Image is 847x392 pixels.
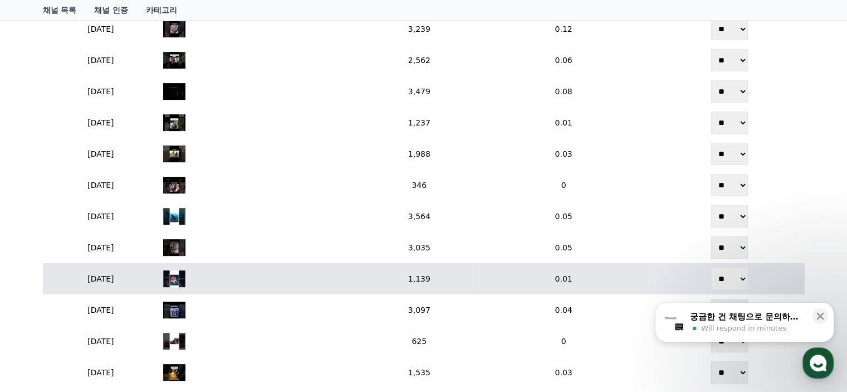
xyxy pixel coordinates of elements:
div: ‎ ‎ ‎ ‎ ‎ ‎ ‎ ‎ [190,23,207,35]
img: ‎ ‎ ‎ ‎ ‎ ‎ [163,146,185,162]
td: 3,479 [366,76,472,107]
a: ‎ ‎ ‎ ‎ ‎ ‎ ‎ ‎ ‎ ‎ ‎ ‎ [163,83,361,100]
div: ‎ ‎ ‎ ‎ ‎ ‎ [190,148,202,160]
td: [DATE] [43,76,159,107]
td: [DATE] [43,201,159,232]
img: ‎ ‎ ‎ ‎ [163,270,185,287]
img: ‎ ‎ ‎ ‎ ‎ ‎ [163,364,185,381]
td: 0.03 [472,357,654,388]
a: Settings [144,299,214,327]
td: [DATE] [43,138,159,170]
td: [DATE] [43,170,159,201]
a: ‎ ‎ ‎ ‎ ‎ ‎ ‎ ‎ ‎ ‎ ‎ ‎ [163,208,361,225]
div: ‎ ‎ ‎ ‎ ‎ ‎ [190,55,202,66]
img: ‎ ‎ ‎ ‎ ‎ ‎ ‎ ‎ [163,333,185,350]
td: [DATE] [43,294,159,326]
td: 0.08 [472,76,654,107]
span: Settings [165,316,192,325]
span: Home [28,316,48,325]
td: [DATE] [43,45,159,76]
td: 0.01 [472,107,654,138]
td: 1,535 [366,357,472,388]
img: ‎ ‎ ‎ ‎ ‎ ‎ [163,239,185,256]
td: 3,564 [366,201,472,232]
img: ‎ ‎ ‎ ‎ ‎ ‎ ‎ ‎ [163,21,185,37]
a: ‎ ‎ ‎ ‎ ‎ ‎ ‎ ‎ ‎ ‎ ‎ ‎ ‎ ‎ ‎ ‎ ‎ ‎ ‎ ‎ ‎ ‎ ‎ ‎ [163,177,361,193]
div: ‎ ‎ ‎ ‎ ‎ ‎ [190,86,202,98]
div: ‎ ‎ ‎ ‎ ‎ ‎ ‎ ‎ [190,336,207,347]
div: ‎ ‎ ‎ ‎ ‎ ‎ [190,211,202,222]
div: ‎ ‎ ‎ ‎ ‎ ‎ [190,304,202,316]
div: ‎ ‎ ‎ ‎ ‎ ‎ [190,242,202,254]
td: [DATE] [43,13,159,45]
td: 3,239 [366,13,472,45]
a: ‎ ‎ ‎ ‎ ‎ ‎ ‎ ‎ ‎ ‎ ‎ ‎ [163,52,361,69]
td: 3,035 [366,232,472,263]
td: 2,562 [366,45,472,76]
div: ‎ ‎ ‎ ‎ [190,273,197,285]
div: ‎ ‎ ‎ ‎ ‎ ‎ [190,117,202,129]
td: [DATE] [43,357,159,388]
a: ‎ ‎ ‎ ‎ ‎ ‎ ‎ ‎ [163,270,361,287]
td: [DATE] [43,107,159,138]
div: ‎ ‎ ‎ ‎ ‎ ‎ [190,367,202,379]
div: ‎ ‎ ‎ ‎ ‎ ‎ ‎ ‎ ‎ ‎ ‎ ‎ [190,180,217,191]
a: ‎ ‎ ‎ ‎ ‎ ‎ ‎ ‎ ‎ ‎ ‎ ‎ [163,146,361,162]
td: 0.05 [472,232,654,263]
td: 0.03 [472,138,654,170]
td: 3,097 [366,294,472,326]
a: ‎ ‎ ‎ ‎ ‎ ‎ ‎ ‎ ‎ ‎ ‎ ‎ [163,364,361,381]
a: ‎ ‎ ‎ ‎ ‎ ‎ ‎ ‎ ‎ ‎ ‎ ‎ [163,239,361,256]
a: Home [3,299,74,327]
a: ‎ ‎ ‎ ‎ ‎ ‎ ‎ ‎ ‎ ‎ ‎ ‎ ‎ ‎ ‎ ‎ [163,21,361,37]
td: 0.12 [472,13,654,45]
td: 1,237 [366,107,472,138]
img: ‎ ‎ ‎ ‎ ‎ ‎ ‎ ‎ ‎ ‎ ‎ ‎ [163,177,185,193]
td: 0 [472,170,654,201]
td: 0.06 [472,45,654,76]
a: Messages [74,299,144,327]
img: ‎ ‎ ‎ ‎ ‎ ‎ [163,114,185,131]
td: 0 [472,326,654,357]
img: ‎ ‎ ‎ ‎ ‎ ‎ [163,208,185,225]
td: 0.01 [472,263,654,294]
td: [DATE] [43,263,159,294]
td: 1,988 [366,138,472,170]
img: ‎ ‎ ‎ ‎ ‎ ‎ [163,302,185,318]
td: 0.04 [472,294,654,326]
td: [DATE] [43,232,159,263]
span: Messages [92,317,125,326]
td: [DATE] [43,326,159,357]
td: 625 [366,326,472,357]
td: 1,139 [366,263,472,294]
td: 0.05 [472,201,654,232]
img: ‎ ‎ ‎ ‎ ‎ ‎ [163,52,185,69]
td: 346 [366,170,472,201]
a: ‎ ‎ ‎ ‎ ‎ ‎ ‎ ‎ ‎ ‎ ‎ ‎ [163,114,361,131]
a: ‎ ‎ ‎ ‎ ‎ ‎ ‎ ‎ ‎ ‎ ‎ ‎ [163,302,361,318]
a: ‎ ‎ ‎ ‎ ‎ ‎ ‎ ‎ ‎ ‎ ‎ ‎ ‎ ‎ ‎ ‎ [163,333,361,350]
img: ‎ ‎ ‎ ‎ ‎ ‎ [163,83,185,100]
